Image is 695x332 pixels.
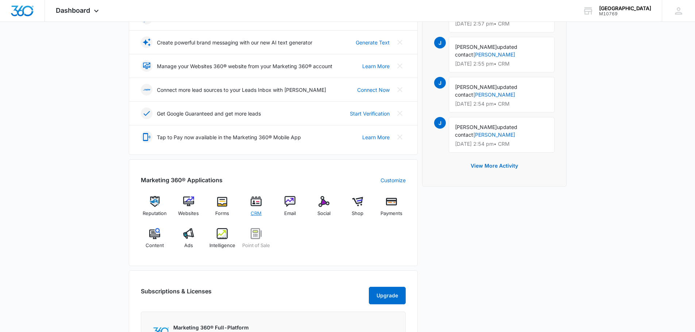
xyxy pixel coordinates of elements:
[473,91,515,98] a: [PERSON_NAME]
[208,228,236,254] a: Intelligence
[242,196,270,222] a: CRM
[455,61,548,66] p: [DATE] 2:55 pm • CRM
[184,242,193,249] span: Ads
[381,210,402,217] span: Payments
[178,210,199,217] span: Websites
[455,124,497,130] span: [PERSON_NAME]
[173,324,263,331] p: Marketing 360® Full-Platform
[381,176,406,184] a: Customize
[143,210,167,217] span: Reputation
[146,242,164,249] span: Content
[394,131,406,143] button: Close
[284,210,296,217] span: Email
[157,133,301,141] p: Tap to Pay now available in the Marketing 360® Mobile App
[251,210,262,217] span: CRM
[310,196,338,222] a: Social
[394,60,406,72] button: Close
[208,196,236,222] a: Forms
[369,287,406,304] button: Upgrade
[157,62,332,70] p: Manage your Websites 360® website from your Marketing 360® account
[141,176,223,184] h2: Marketing 360® Applications
[141,196,169,222] a: Reputation
[455,101,548,106] p: [DATE] 2:54 pm • CRM
[455,84,497,90] span: [PERSON_NAME]
[141,287,212,301] h2: Subscriptions & Licenses
[209,242,235,249] span: Intelligence
[157,86,326,94] p: Connect more lead sources to your Leads Inbox with [PERSON_NAME]
[455,141,548,147] p: [DATE] 2:54 pm • CRM
[157,39,312,46] p: Create powerful brand messaging with our new AI text generator
[242,242,270,249] span: Point of Sale
[141,228,169,254] a: Content
[434,37,446,48] span: j
[463,157,525,175] button: View More Activity
[157,110,261,117] p: Get Google Guaranteed and get more leads
[394,108,406,119] button: Close
[344,196,372,222] a: Shop
[350,110,390,117] a: Start Verification
[434,77,446,89] span: j
[473,132,515,138] a: [PERSON_NAME]
[174,196,202,222] a: Websites
[599,11,651,16] div: account id
[434,117,446,129] span: j
[473,51,515,58] a: [PERSON_NAME]
[599,5,651,11] div: account name
[394,84,406,95] button: Close
[357,86,390,94] a: Connect Now
[356,39,390,46] a: Generate Text
[242,228,270,254] a: Point of Sale
[352,210,363,217] span: Shop
[455,44,497,50] span: [PERSON_NAME]
[317,210,331,217] span: Social
[276,196,304,222] a: Email
[455,21,548,26] p: [DATE] 2:57 pm • CRM
[362,133,390,141] a: Learn More
[394,36,406,48] button: Close
[378,196,406,222] a: Payments
[215,210,229,217] span: Forms
[362,62,390,70] a: Learn More
[174,228,202,254] a: Ads
[56,7,90,14] span: Dashboard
